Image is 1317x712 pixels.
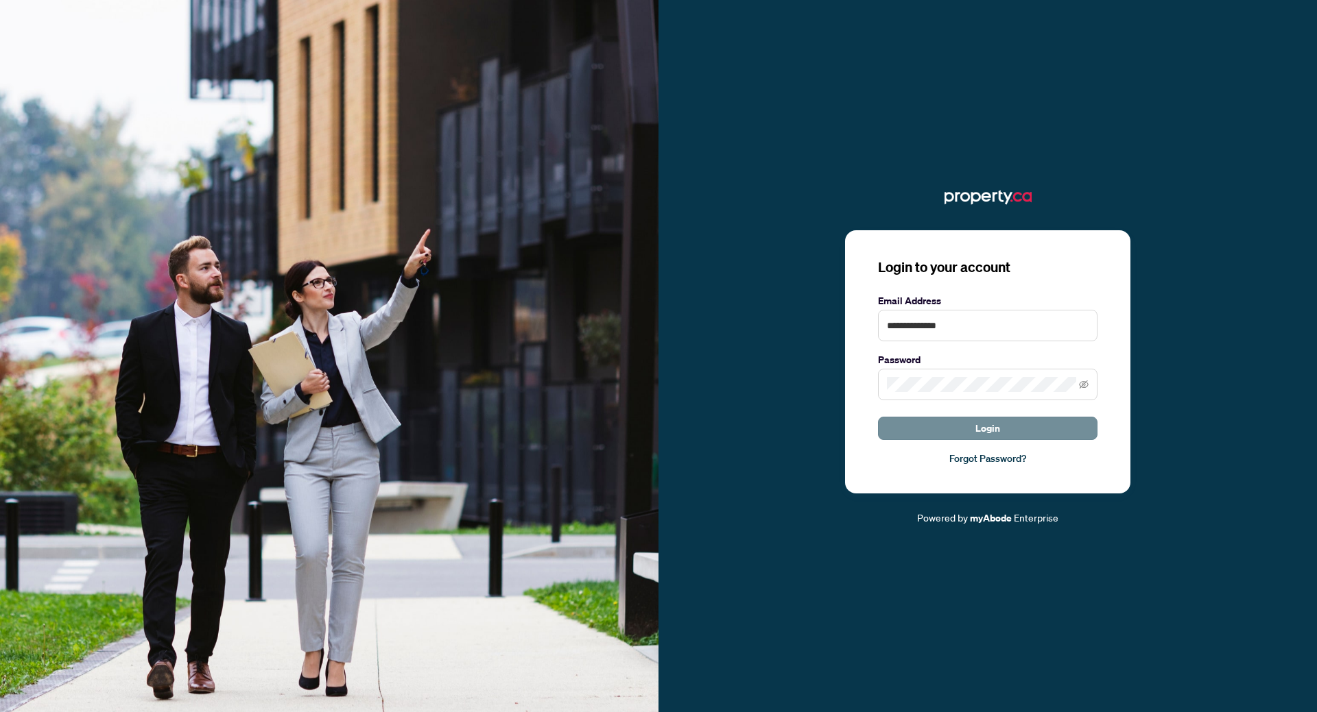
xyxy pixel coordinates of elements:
[1079,380,1089,389] span: eye-invisible
[1014,511,1058,524] span: Enterprise
[878,258,1097,277] h3: Login to your account
[917,511,968,524] span: Powered by
[878,293,1097,308] label: Email Address
[970,511,1012,526] a: myAbode
[945,186,1032,208] img: ma-logo
[975,417,1000,439] span: Login
[878,417,1097,440] button: Login
[878,352,1097,367] label: Password
[878,451,1097,466] a: Forgot Password?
